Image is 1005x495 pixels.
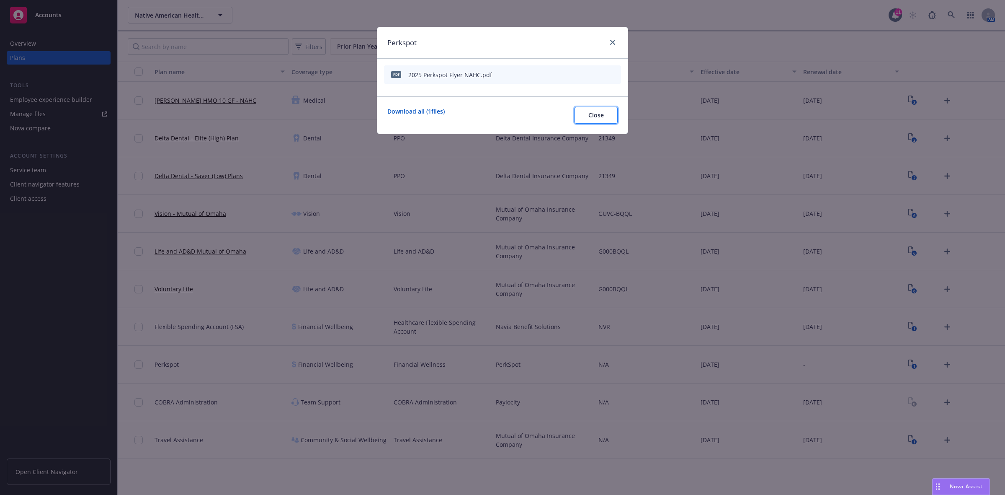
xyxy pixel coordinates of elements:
[933,479,943,495] div: Drag to move
[588,111,604,119] span: Close
[597,70,604,79] button: preview file
[950,483,983,490] span: Nova Assist
[387,37,417,48] h1: Perkspot
[387,107,445,124] a: Download all ( 1 files)
[391,71,401,78] span: pdf
[611,70,618,79] button: archive file
[583,70,590,79] button: download file
[408,70,492,79] div: 2025 Perkspot Flyer NAHC.pdf
[608,37,618,47] a: close
[932,478,990,495] button: Nova Assist
[575,107,618,124] button: Close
